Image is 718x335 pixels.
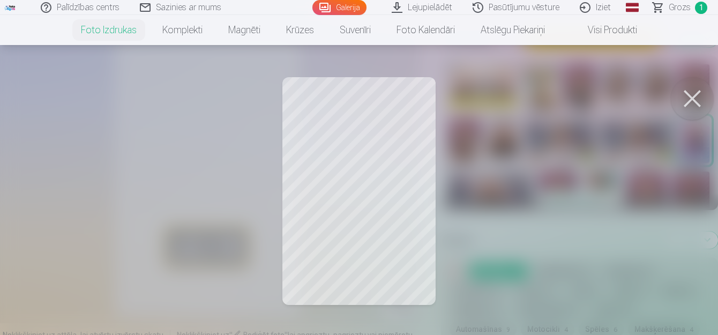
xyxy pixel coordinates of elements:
a: Visi produkti [558,15,650,45]
a: Suvenīri [327,15,384,45]
a: Foto kalendāri [384,15,468,45]
a: Foto izdrukas [68,15,149,45]
a: Magnēti [215,15,273,45]
span: Grozs [669,1,691,14]
a: Krūzes [273,15,327,45]
a: Atslēgu piekariņi [468,15,558,45]
a: Komplekti [149,15,215,45]
span: 1 [695,2,707,14]
img: /fa1 [4,4,16,11]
